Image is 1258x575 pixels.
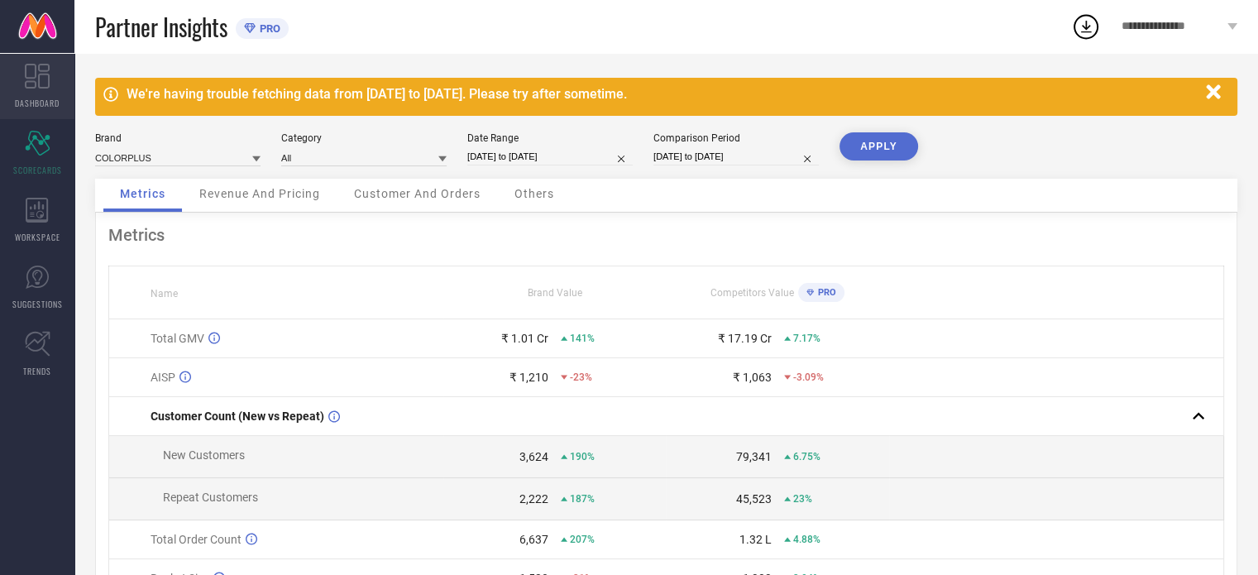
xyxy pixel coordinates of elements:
span: Competitors Value [710,287,794,299]
span: Customer Count (New vs Repeat) [151,410,324,423]
span: Name [151,288,178,299]
div: 79,341 [736,450,772,463]
span: 7.17% [793,333,820,344]
span: Metrics [120,187,165,200]
span: 207% [570,534,595,545]
div: Open download list [1071,12,1101,41]
div: 45,523 [736,492,772,506]
span: -3.09% [793,371,824,383]
span: 6.75% [793,451,820,462]
div: Brand [95,132,261,144]
div: 6,637 [519,533,548,546]
input: Select date range [467,148,633,165]
span: 187% [570,493,595,505]
span: 4.88% [793,534,820,545]
span: New Customers [163,448,245,462]
span: Partner Insights [95,10,227,44]
div: ₹ 1,063 [733,371,772,384]
div: Date Range [467,132,633,144]
span: PRO [256,22,280,35]
span: WORKSPACE [15,231,60,243]
span: SCORECARDS [13,164,62,176]
span: TRENDS [23,365,51,377]
div: 2,222 [519,492,548,506]
span: AISP [151,371,175,384]
span: DASHBOARD [15,97,60,109]
div: 1.32 L [739,533,772,546]
div: ₹ 1,210 [509,371,548,384]
span: Total GMV [151,332,204,345]
div: Comparison Period [653,132,819,144]
div: 3,624 [519,450,548,463]
input: Select comparison period [653,148,819,165]
span: 141% [570,333,595,344]
div: Category [281,132,447,144]
div: We're having trouble fetching data from [DATE] to [DATE]. Please try after sometime. [127,86,1198,102]
span: 190% [570,451,595,462]
div: Metrics [108,225,1224,245]
div: ₹ 1.01 Cr [501,332,548,345]
span: Brand Value [528,287,582,299]
span: PRO [814,287,836,298]
span: Revenue And Pricing [199,187,320,200]
span: Customer And Orders [354,187,481,200]
span: Repeat Customers [163,491,258,504]
button: APPLY [839,132,918,161]
span: Others [514,187,554,200]
span: Total Order Count [151,533,242,546]
span: SUGGESTIONS [12,298,63,310]
div: ₹ 17.19 Cr [718,332,772,345]
span: -23% [570,371,592,383]
span: 23% [793,493,812,505]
